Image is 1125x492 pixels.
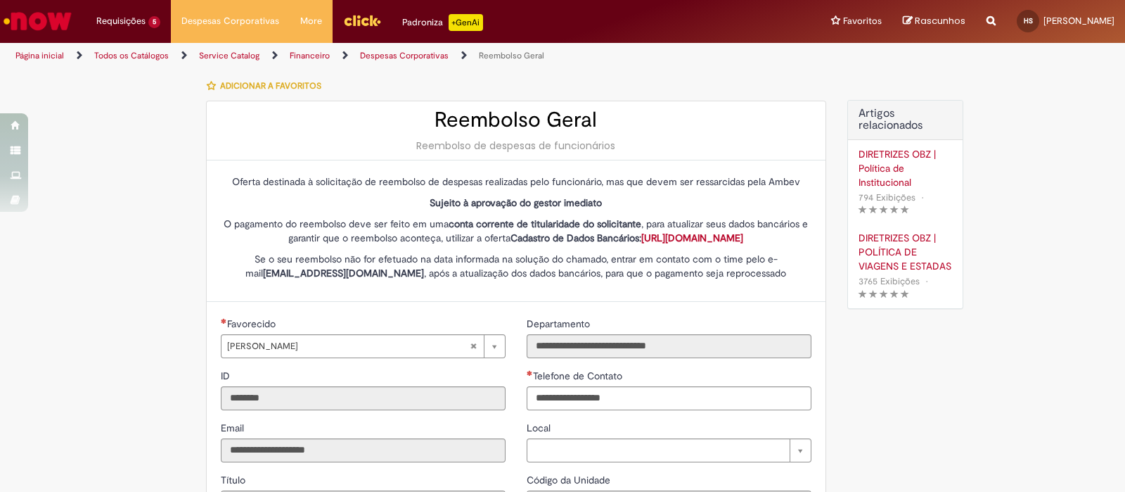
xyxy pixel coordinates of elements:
[859,191,915,203] span: 794 Exibições
[859,147,952,189] a: DIRETRIZES OBZ | Política de Institucional
[221,386,506,410] input: ID
[148,16,160,28] span: 5
[527,386,811,410] input: Telefone de Contato
[915,14,965,27] span: Rascunhos
[360,50,449,61] a: Despesas Corporativas
[1,7,74,35] img: ServiceNow
[199,50,259,61] a: Service Catalog
[527,334,811,358] input: Departamento
[527,439,811,462] a: Limpar campo Local
[449,14,483,31] p: +GenAi
[918,188,927,207] span: •
[402,14,483,31] div: Padroniza
[859,275,920,287] span: 3765 Exibições
[527,474,613,486] span: Somente leitura - Código da Unidade
[527,370,533,376] span: Obrigatório Preenchido
[221,473,248,487] label: Somente leitura - Título
[449,217,641,230] strong: conta corrente de titularidade do solicitante
[221,318,227,324] span: Obrigatório Preenchido
[430,196,602,209] strong: Sujeito à aprovação do gestor imediato
[11,43,740,69] ul: Trilhas de página
[221,474,248,486] span: Somente leitura - Título
[221,369,233,383] label: Somente leitura - ID
[510,232,743,244] strong: Cadastro de Dados Bancários:
[221,108,811,132] h2: Reembolso Geral
[221,370,233,382] span: Somente leitura - ID
[1043,15,1114,27] span: [PERSON_NAME]
[263,267,424,279] strong: [EMAIL_ADDRESS][DOMAIN_NAME]
[181,14,279,28] span: Despesas Corporativas
[290,50,330,61] a: Financeiro
[221,422,247,434] span: Somente leitura - Email
[527,317,593,331] label: Somente leitura - Departamento
[463,335,484,358] abbr: Limpar campo Favorecido
[221,439,506,462] input: Email
[859,108,952,132] h3: Artigos relacionados
[527,473,613,487] label: Somente leitura - Código da Unidade
[533,370,625,382] span: Telefone de Contato
[221,421,247,435] label: Somente leitura - Email
[221,175,811,189] p: Oferta destinada à solicitação de reembolso de despesas realizadas pelo funcionário, mas que deve...
[94,50,169,61] a: Todos os Catálogos
[221,217,811,245] p: O pagamento do reembolso deve ser feito em uma , para atualizar seus dados bancários e garantir q...
[300,14,322,28] span: More
[206,71,329,101] button: Adicionar a Favoritos
[15,50,64,61] a: Página inicial
[479,50,544,61] a: Reembolso Geral
[843,14,882,28] span: Favoritos
[527,422,553,434] span: Local
[1024,16,1033,25] span: HS
[220,80,321,92] span: Adicionar a Favoritos
[343,10,381,31] img: click_logo_yellow_360x200.png
[221,139,811,153] div: Reembolso de despesas de funcionários
[227,335,470,358] span: [PERSON_NAME]
[903,15,965,28] a: Rascunhos
[221,252,811,280] p: Se o seu reembolso não for efetuado na data informada na solução do chamado, entrar em contato co...
[227,317,278,330] span: Necessários - Favorecido
[221,334,506,358] a: [PERSON_NAME]Limpar campo Favorecido
[859,231,952,273] a: DIRETRIZES OBZ | POLÍTICA DE VIAGENS E ESTADAS
[641,232,743,244] a: [URL][DOMAIN_NAME]
[922,272,931,291] span: •
[527,317,593,330] span: Somente leitura - Departamento
[96,14,146,28] span: Requisições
